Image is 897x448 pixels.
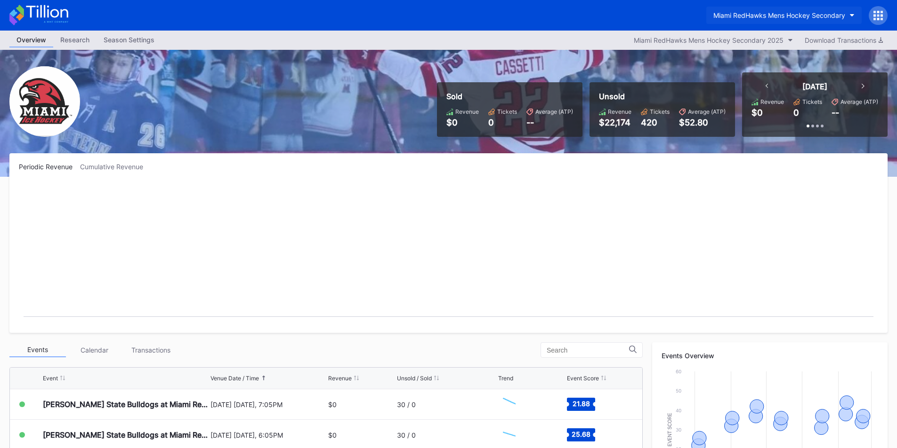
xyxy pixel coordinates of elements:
[9,66,80,137] img: Miami_RedHawks_Mens_Hockey_Secondary.png
[676,427,681,432] text: 30
[840,98,878,105] div: Average (ATP)
[397,401,416,409] div: 30 / 0
[760,98,784,105] div: Revenue
[800,34,888,47] button: Download Transactions
[19,182,878,323] svg: Chart title
[43,400,208,409] div: [PERSON_NAME] State Bulldogs at Miami Redhawks Mens Hockey
[97,33,162,47] a: Season Settings
[498,423,526,447] svg: Chart title
[608,108,631,115] div: Revenue
[328,431,337,439] div: $0
[19,163,80,171] div: Periodic Revenue
[9,33,53,47] a: Overview
[498,393,526,416] svg: Chart title
[688,108,726,115] div: Average (ATP)
[535,108,573,115] div: Average (ATP)
[832,108,839,118] div: --
[122,343,179,357] div: Transactions
[328,375,352,382] div: Revenue
[210,375,259,382] div: Venue Date / Time
[676,388,681,393] text: 50
[599,118,631,127] div: $22,174
[679,118,726,127] div: $52.80
[547,346,629,354] input: Search
[80,163,151,171] div: Cumulative Revenue
[488,118,517,127] div: 0
[567,375,599,382] div: Event Score
[43,430,208,440] div: [PERSON_NAME] State Bulldogs at Miami Redhawks Mens Hockey
[713,11,845,19] div: Miami RedHawks Mens Hockey Secondary
[210,431,326,439] div: [DATE] [DATE], 6:05PM
[676,408,681,413] text: 40
[9,343,66,357] div: Events
[43,375,58,382] div: Event
[328,401,337,409] div: $0
[793,108,799,118] div: 0
[662,352,878,360] div: Events Overview
[66,343,122,357] div: Calendar
[210,401,326,409] div: [DATE] [DATE], 7:05PM
[676,369,681,374] text: 60
[706,7,862,24] button: Miami RedHawks Mens Hockey Secondary
[650,108,670,115] div: Tickets
[599,92,726,101] div: Unsold
[446,92,573,101] div: Sold
[802,98,822,105] div: Tickets
[53,33,97,47] a: Research
[53,33,97,47] div: Research
[572,400,590,408] text: 21.88
[397,431,416,439] div: 30 / 0
[397,375,432,382] div: Unsold / Sold
[446,118,479,127] div: $0
[802,82,827,91] div: [DATE]
[752,108,763,118] div: $0
[97,33,162,47] div: Season Settings
[526,118,573,127] div: --
[634,36,784,44] div: Miami RedHawks Mens Hockey Secondary 2025
[667,413,672,447] text: Event Score
[629,34,798,47] button: Miami RedHawks Mens Hockey Secondary 2025
[497,108,517,115] div: Tickets
[498,375,513,382] div: Trend
[455,108,479,115] div: Revenue
[641,118,670,127] div: 420
[805,36,883,44] div: Download Transactions
[572,430,590,438] text: 25.68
